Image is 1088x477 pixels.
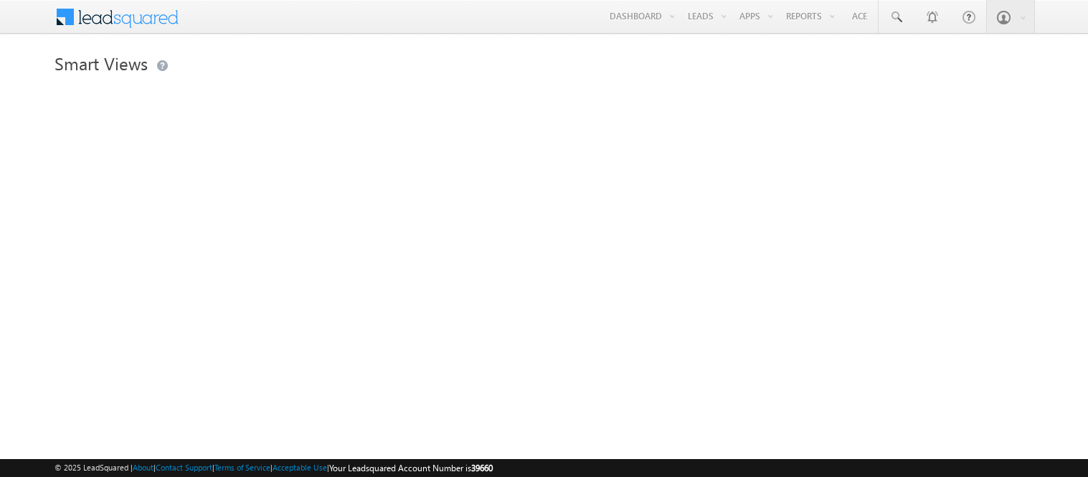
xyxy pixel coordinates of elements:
[156,463,212,472] a: Contact Support
[55,461,493,475] span: © 2025 LeadSquared | | | | |
[471,463,493,473] span: 39660
[55,52,148,75] span: Smart Views
[133,463,153,472] a: About
[329,463,493,473] span: Your Leadsquared Account Number is
[273,463,327,472] a: Acceptable Use
[214,463,270,472] a: Terms of Service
